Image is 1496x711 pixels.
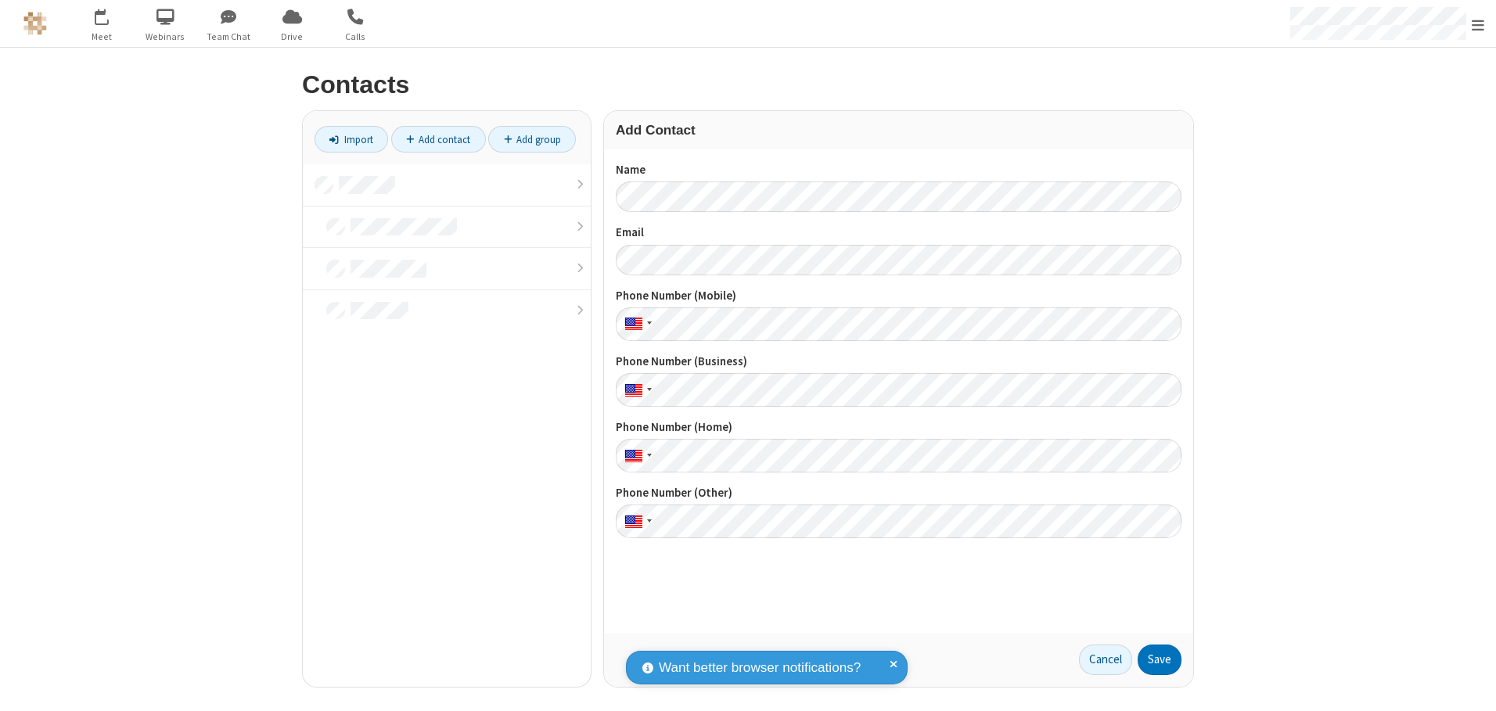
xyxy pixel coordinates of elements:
[106,9,116,20] div: 3
[263,30,322,44] span: Drive
[1079,645,1132,676] a: Cancel
[488,126,576,153] a: Add group
[23,12,47,35] img: QA Selenium DO NOT DELETE OR CHANGE
[616,353,1181,371] label: Phone Number (Business)
[616,123,1181,138] h3: Add Contact
[616,439,656,472] div: United States: + 1
[616,484,1181,502] label: Phone Number (Other)
[616,307,656,341] div: United States: + 1
[1138,645,1181,676] button: Save
[136,30,195,44] span: Webinars
[616,287,1181,305] label: Phone Number (Mobile)
[616,373,656,407] div: United States: + 1
[326,30,385,44] span: Calls
[616,505,656,538] div: United States: + 1
[302,71,1194,99] h2: Contacts
[616,224,1181,242] label: Email
[616,161,1181,179] label: Name
[200,30,258,44] span: Team Chat
[73,30,131,44] span: Meet
[659,658,861,678] span: Want better browser notifications?
[315,126,388,153] a: Import
[616,418,1181,436] label: Phone Number (Home)
[391,126,486,153] a: Add contact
